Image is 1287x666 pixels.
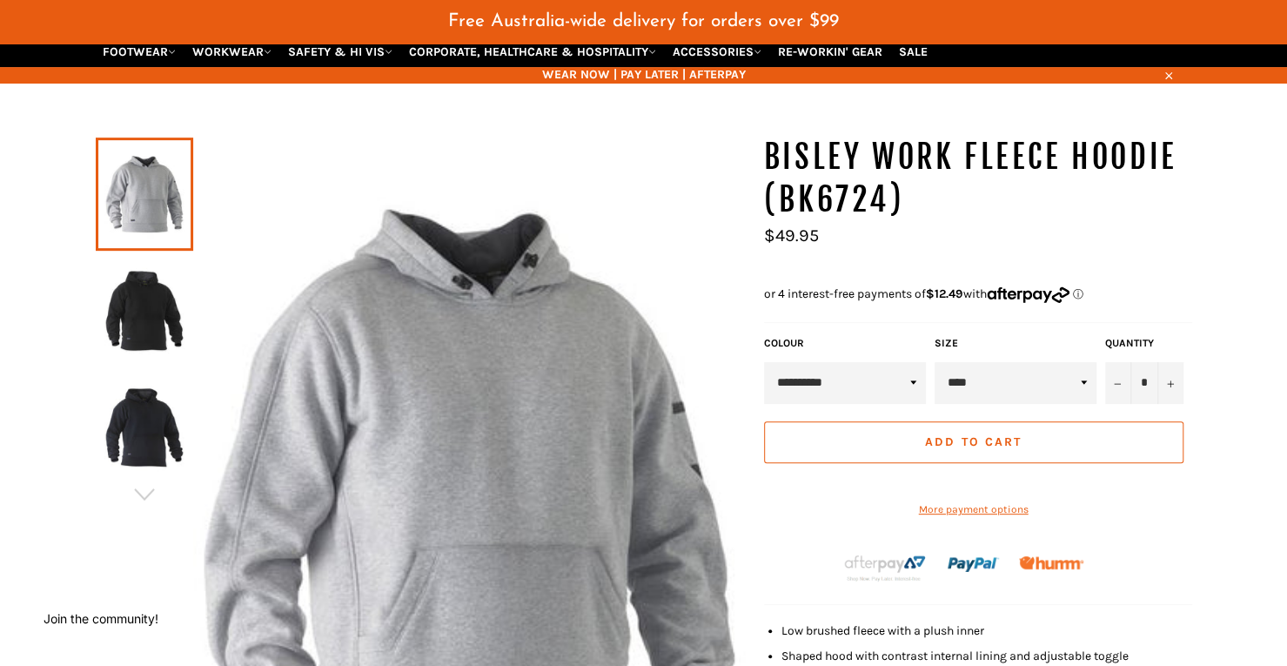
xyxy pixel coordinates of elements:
img: BISLEY Work Fleece Hoodie (BK6724) - Workin' Gear [104,380,184,475]
button: Increase item quantity by one [1157,362,1183,404]
a: SALE [892,37,935,67]
a: FOOTWEAR [96,37,183,67]
img: paypal.png [948,539,999,590]
h1: BISLEY Work Fleece Hoodie (BK6724) [764,136,1192,222]
li: Shaped hood with contrast internal lining and adjustable toggle [781,648,1192,664]
button: Reduce item quantity by one [1105,362,1131,404]
label: Size [935,336,1096,351]
button: Add to Cart [764,421,1183,463]
span: $49.95 [764,225,819,246]
li: Low brushed fleece with a plush inner [781,622,1192,639]
a: More payment options [764,502,1183,517]
span: WEAR NOW | PAY LATER | AFTERPAY [96,66,1192,83]
a: SAFETY & HI VIS [281,37,399,67]
span: Free Australia-wide delivery for orders over $99 [448,12,839,30]
img: BISLEY Work Fleece Hoodie (BK6724) - Workin' Gear [104,263,184,359]
button: Join the community! [44,611,158,626]
label: Quantity [1105,336,1183,351]
img: Humm_core_logo_RGB-01_300x60px_small_195d8312-4386-4de7-b182-0ef9b6303a37.png [1019,556,1083,569]
span: Add to Cart [925,434,1022,449]
label: COLOUR [764,336,926,351]
a: RE-WORKIN' GEAR [771,37,889,67]
a: WORKWEAR [185,37,278,67]
a: CORPORATE, HEALTHCARE & HOSPITALITY [402,37,663,67]
a: ACCESSORIES [666,37,768,67]
img: Afterpay-Logo-on-dark-bg_large.png [842,553,928,582]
